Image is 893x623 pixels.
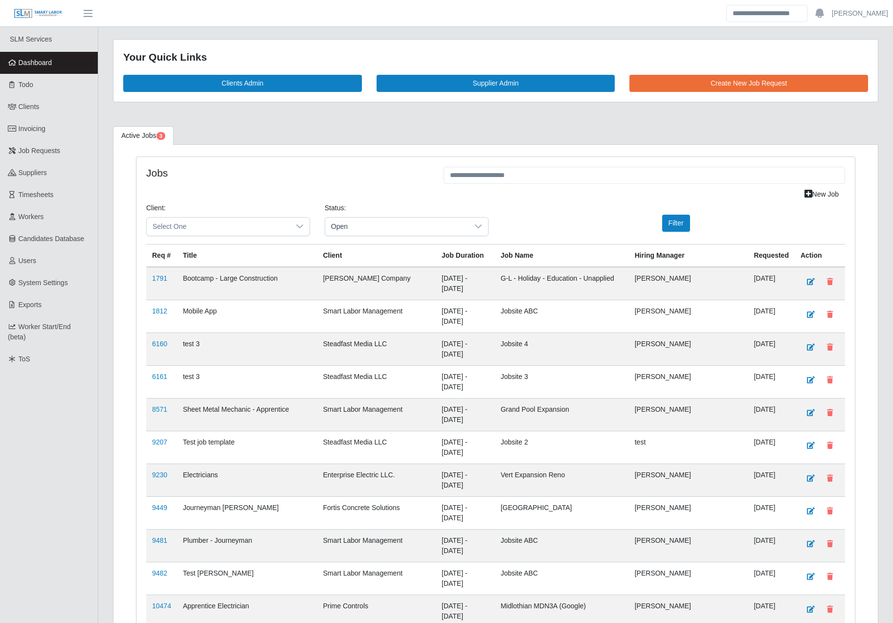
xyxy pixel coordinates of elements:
a: 6160 [152,340,167,348]
td: [PERSON_NAME] [629,267,748,300]
td: [PERSON_NAME] [629,529,748,562]
button: Filter [662,215,690,232]
a: 9207 [152,438,167,446]
a: Supplier Admin [377,75,615,92]
td: [PERSON_NAME] [629,562,748,595]
td: [DATE] - [DATE] [436,365,495,398]
td: [DATE] - [DATE] [436,398,495,431]
td: [DATE] - [DATE] [436,562,495,595]
span: System Settings [19,279,68,287]
td: [DATE] [748,431,795,464]
td: Smart Labor Management [317,300,436,333]
td: test [629,431,748,464]
td: Sheet Metal Mechanic - Apprentice [177,398,317,431]
label: Status: [325,203,346,213]
td: [DATE] [748,562,795,595]
td: [DATE] - [DATE] [436,333,495,365]
span: Timesheets [19,191,54,199]
a: 1812 [152,307,167,315]
span: Suppliers [19,169,47,177]
td: [PERSON_NAME] [629,398,748,431]
a: [PERSON_NAME] [832,8,888,19]
td: [GEOGRAPHIC_DATA] [495,496,629,529]
th: Hiring Manager [629,244,748,267]
a: 9449 [152,504,167,512]
th: Action [795,244,845,267]
td: Mobile App [177,300,317,333]
td: [PERSON_NAME] [629,464,748,496]
td: Vert Expansion Reno [495,464,629,496]
a: 1791 [152,274,167,282]
a: Clients Admin [123,75,362,92]
span: SLM Services [10,35,52,43]
a: Create New Job Request [629,75,868,92]
h4: Jobs [146,167,429,179]
a: 8571 [152,405,167,413]
td: [DATE] - [DATE] [436,267,495,300]
span: Worker Start/End (beta) [8,323,71,341]
span: Candidates Database [19,235,85,243]
span: Users [19,257,37,265]
td: Bootcamp - Large Construction [177,267,317,300]
a: New Job [798,186,845,203]
img: SLM Logo [14,8,63,19]
th: Job Name [495,244,629,267]
td: [PERSON_NAME] Company [317,267,436,300]
td: Jobsite ABC [495,300,629,333]
td: Grand Pool Expansion [495,398,629,431]
td: Jobsite ABC [495,562,629,595]
td: [DATE] [748,464,795,496]
td: Steadfast Media LLC [317,365,436,398]
th: Title [177,244,317,267]
span: Exports [19,301,42,309]
td: Smart Labor Management [317,398,436,431]
a: 9482 [152,569,167,577]
td: Jobsite ABC [495,529,629,562]
td: [PERSON_NAME] [629,333,748,365]
span: Select One [147,218,290,236]
td: Smart Labor Management [317,529,436,562]
a: Active Jobs [113,126,174,145]
th: Client [317,244,436,267]
td: [DATE] [748,496,795,529]
span: Dashboard [19,59,52,67]
label: Client: [146,203,166,213]
td: Jobsite 4 [495,333,629,365]
span: Job Requests [19,147,61,155]
a: 9230 [152,471,167,479]
td: [DATE] - [DATE] [436,496,495,529]
div: Your Quick Links [123,49,868,65]
span: Pending Jobs [156,132,165,140]
td: [PERSON_NAME] [629,496,748,529]
td: Steadfast Media LLC [317,431,436,464]
td: Test job template [177,431,317,464]
th: Requested [748,244,795,267]
td: [DATE] [748,267,795,300]
td: Smart Labor Management [317,562,436,595]
td: [DATE] [748,300,795,333]
td: [DATE] - [DATE] [436,300,495,333]
td: test 3 [177,365,317,398]
td: Journeyman [PERSON_NAME] [177,496,317,529]
td: [DATE] [748,365,795,398]
span: Open [325,218,469,236]
span: ToS [19,355,30,363]
th: Req # [146,244,177,267]
td: [DATE] [748,333,795,365]
td: Electricians [177,464,317,496]
a: 9481 [152,536,167,544]
td: Plumber - Journeyman [177,529,317,562]
td: [DATE] [748,529,795,562]
span: Todo [19,81,33,89]
td: Steadfast Media LLC [317,333,436,365]
td: [DATE] - [DATE] [436,464,495,496]
td: Jobsite 3 [495,365,629,398]
th: Job Duration [436,244,495,267]
td: Fortis Concrete Solutions [317,496,436,529]
input: Search [726,5,807,22]
td: test 3 [177,333,317,365]
td: [DATE] - [DATE] [436,431,495,464]
a: 6161 [152,373,167,380]
td: Test [PERSON_NAME] [177,562,317,595]
td: Jobsite 2 [495,431,629,464]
